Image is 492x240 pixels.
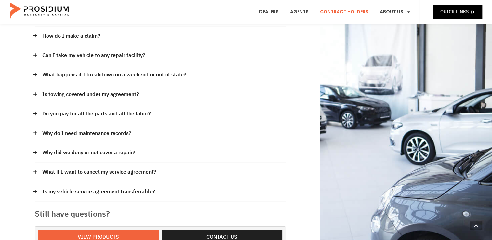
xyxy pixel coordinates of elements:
[35,208,286,220] h3: Still have questions?
[35,143,286,163] div: Why did we deny or not cover a repair?
[35,46,286,65] div: Can I take my vehicle to any repair facility?
[42,129,131,138] a: Why do I need maintenance records?
[42,51,145,60] a: Can I take my vehicle to any repair facility?
[35,85,286,104] div: Is towing covered under my agreement?
[42,109,151,119] a: Do you pay for all the parts and all the labor?
[42,187,155,196] a: Is my vehicle service agreement transferrable?
[42,90,139,99] a: Is towing covered under my agreement?
[35,104,286,124] div: Do you pay for all the parts and all the labor?
[35,27,286,46] div: How do I make a claim?
[35,65,286,85] div: What happens if I breakdown on a weekend or out of state?
[440,8,469,16] span: Quick Links
[42,70,186,80] a: What happens if I breakdown on a weekend or out of state?
[42,167,156,177] a: What if I want to cancel my service agreement?
[42,32,100,41] a: How do I make a claim?
[35,163,286,182] div: What if I want to cancel my service agreement?
[35,182,286,202] div: Is my vehicle service agreement transferrable?
[35,124,286,143] div: Why do I need maintenance records?
[42,148,135,157] a: Why did we deny or not cover a repair?
[433,5,482,19] a: Quick Links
